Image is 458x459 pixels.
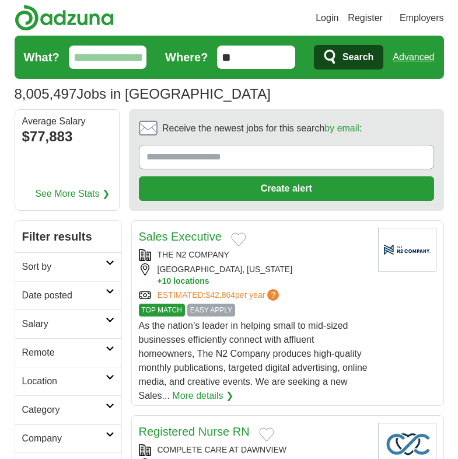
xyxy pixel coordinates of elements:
a: Login [316,11,338,25]
a: Sales Executive [139,230,222,243]
h2: Remote [22,346,106,360]
label: What? [24,48,60,66]
span: ? [267,289,279,301]
a: See More Stats ❯ [35,187,110,201]
a: Sort by [15,252,121,281]
div: COMPLETE CARE AT DAWNVIEW [139,444,369,456]
a: Location [15,367,121,395]
h2: Category [22,403,106,417]
span: 8,005,497 [15,84,77,105]
span: Search [342,46,373,69]
span: As the nation’s leader in helping small to mid-sized businesses efficiently connect with affluent... [139,321,368,401]
span: Receive the newest jobs for this search : [162,121,362,135]
div: THE N2 COMPANY [139,249,369,261]
img: Company logo [378,228,436,272]
a: More details ❯ [172,389,233,403]
img: Adzuna logo [15,5,114,31]
a: Employers [400,11,444,25]
span: EASY APPLY [187,304,235,317]
h2: Salary [22,317,106,331]
div: $77,883 [22,126,112,147]
a: Company [15,424,121,453]
div: Average Salary [22,117,112,126]
span: $42,864 [205,290,235,300]
button: Add to favorite jobs [231,232,246,246]
h2: Date posted [22,288,106,302]
button: Add to favorite jobs [259,427,274,441]
button: Search [314,45,383,69]
a: Date posted [15,281,121,310]
a: Category [15,395,121,424]
div: [GEOGRAPHIC_DATA], [US_STATE] [139,263,369,287]
a: Salary [15,310,121,338]
h2: Sort by [22,260,106,274]
button: Create alert [139,176,434,201]
a: Remote [15,338,121,367]
h1: Jobs in [GEOGRAPHIC_DATA] [15,86,271,102]
label: Where? [165,48,208,66]
h2: Company [22,432,106,446]
a: Registered Nurse RN [139,425,250,438]
a: Advanced [393,46,434,69]
span: TOP MATCH [139,304,185,317]
h2: Location [22,374,106,388]
a: Register [348,11,383,25]
a: by email [324,123,359,133]
span: + [158,276,162,287]
a: ESTIMATED:$42,864per year? [158,289,282,301]
h2: Filter results [15,221,121,252]
button: +10 locations [158,276,369,287]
